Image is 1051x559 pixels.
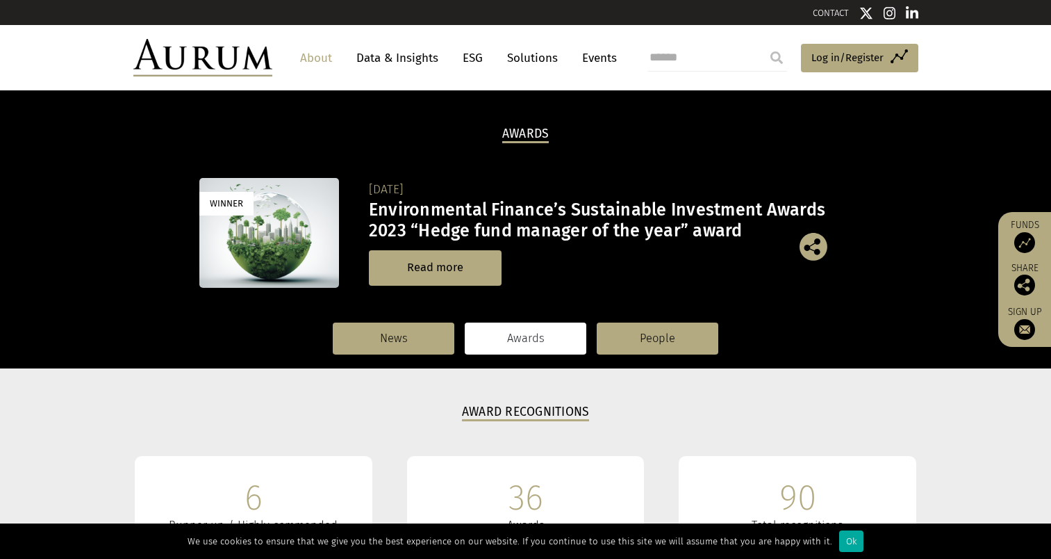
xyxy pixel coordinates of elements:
[502,127,549,143] h2: Awards
[763,44,791,72] input: Submit
[349,45,445,71] a: Data & Insights
[428,519,624,533] div: Awards
[859,6,873,20] img: Twitter icon
[293,45,339,71] a: About
[1005,264,1044,295] div: Share
[906,6,918,20] img: Linkedin icon
[500,45,565,71] a: Solutions
[133,39,272,76] img: Aurum
[801,44,918,73] a: Log in/Register
[1014,275,1035,295] img: Share this post
[811,49,884,66] span: Log in/Register
[839,530,863,552] div: Ok
[1005,306,1044,340] a: Sign up
[575,45,617,71] a: Events
[700,519,895,533] div: Total recognitions
[462,405,590,421] h3: Award Recognitions
[779,477,816,519] div: 90
[245,477,263,519] div: 6
[508,477,543,519] div: 36
[597,323,718,355] a: People
[369,250,502,286] a: Read more
[1014,232,1035,253] img: Access Funds
[813,8,849,18] a: CONTACT
[465,323,586,355] a: Awards
[156,519,351,533] div: Runner up / Highly commended
[199,192,254,215] div: Winner
[456,45,490,71] a: ESG
[333,323,454,355] a: News
[369,180,849,200] div: [DATE]
[1005,219,1044,253] a: Funds
[884,6,896,20] img: Instagram icon
[1014,319,1035,340] img: Sign up to our newsletter
[369,200,849,241] h3: Environmental Finance’s Sustainable Investment Awards 2023 “Hedge fund manager of the year” award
